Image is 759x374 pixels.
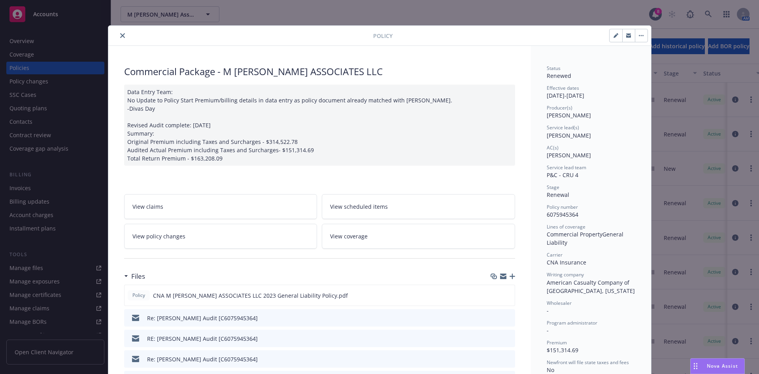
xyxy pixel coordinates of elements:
span: - [547,307,549,314]
span: Service lead team [547,164,586,171]
div: Drag to move [691,359,700,374]
span: Writing company [547,271,584,278]
button: preview file [504,291,512,300]
span: Service lead(s) [547,124,579,131]
span: View policy changes [132,232,185,240]
a: View coverage [322,224,515,249]
span: Renewal [547,191,569,198]
span: General Liability [547,230,625,246]
span: Lines of coverage [547,223,585,230]
span: Newfront will file state taxes and fees [547,359,629,366]
a: View policy changes [124,224,317,249]
h3: Files [131,271,145,281]
span: Renewed [547,72,571,79]
span: P&C - CRU 4 [547,171,578,179]
span: Carrier [547,251,563,258]
button: download file [492,334,498,343]
button: preview file [505,334,512,343]
button: preview file [505,314,512,322]
span: Nova Assist [707,363,738,369]
button: download file [492,355,498,363]
div: [DATE] - [DATE] [547,85,635,100]
div: Commercial Package - M [PERSON_NAME] ASSOCIATES LLC [124,65,515,78]
span: CNA M [PERSON_NAME] ASSOCIATES LLC 2023 General Liability Policy.pdf [153,291,348,300]
span: Premium [547,339,567,346]
span: Stage [547,184,559,191]
span: View scheduled items [330,202,388,211]
div: Data Entry Team: No Update to Policy Start Premium/billing details in data entry as policy docume... [124,85,515,166]
span: Effective dates [547,85,579,91]
button: download file [492,291,498,300]
div: RE: [PERSON_NAME] Audit [C6075945364] [147,334,258,343]
span: Policy [131,292,147,299]
a: View scheduled items [322,194,515,219]
button: Nova Assist [690,358,745,374]
span: Policy [373,32,393,40]
span: $151,314.69 [547,346,578,354]
button: preview file [505,355,512,363]
span: AC(s) [547,144,559,151]
span: No [547,366,554,374]
span: 6075945364 [547,211,578,218]
span: [PERSON_NAME] [547,111,591,119]
button: download file [492,314,498,322]
div: Re: [PERSON_NAME] Audit [C6075945364] [147,355,258,363]
span: Program administrator [547,319,597,326]
button: close [118,31,127,40]
span: Status [547,65,561,72]
span: View claims [132,202,163,211]
span: Producer(s) [547,104,572,111]
span: CNA Insurance [547,259,586,266]
span: American Casualty Company of [GEOGRAPHIC_DATA], [US_STATE] [547,279,635,295]
div: Re: [PERSON_NAME] Audit [C6075945364] [147,314,258,322]
span: View coverage [330,232,368,240]
span: Policy number [547,204,578,210]
span: [PERSON_NAME] [547,132,591,139]
a: View claims [124,194,317,219]
span: Wholesaler [547,300,572,306]
span: - [547,327,549,334]
span: Commercial Property [547,230,602,238]
div: Files [124,271,145,281]
span: [PERSON_NAME] [547,151,591,159]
